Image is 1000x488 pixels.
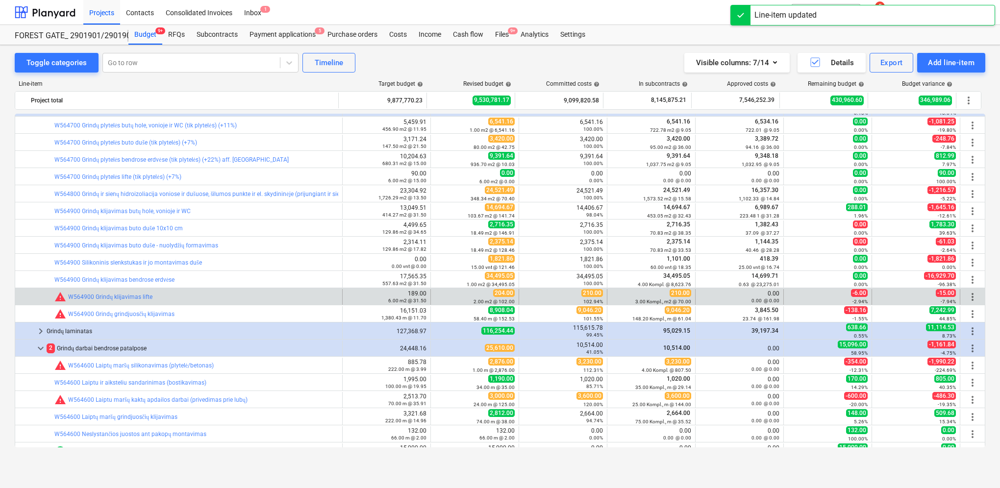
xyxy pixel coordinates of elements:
[347,290,426,304] div: 189.00
[554,25,591,45] a: Settings
[666,118,691,125] span: 6,541.16
[576,306,603,314] span: 9,046.20
[942,162,956,167] small: 7.97%
[382,161,426,166] small: 680.31 m2 @ 15.00
[746,247,779,253] small: 40.46 @ 28.28
[260,6,270,13] span: 1
[852,299,868,304] small: -2.94%
[583,299,603,304] small: 102.94%
[902,80,952,87] div: Budget variance
[967,154,978,166] span: More actions
[471,230,515,236] small: 18.49 m2 @ 146.91
[754,152,779,159] span: 9,348.18
[583,144,603,149] small: 100.00%
[754,135,779,142] span: 3,389.72
[523,342,603,355] div: 10,514.00
[938,213,956,219] small: -12.61%
[523,119,603,132] div: 6,541.16
[967,240,978,251] span: More actions
[666,135,691,142] span: 3,420.00
[746,230,779,236] small: 37.09 @ 37.27
[347,136,426,149] div: 3,171.24
[754,307,779,314] span: 3,845.50
[650,145,691,150] small: 95.00 m2 @ 36.00
[854,127,868,133] small: 0.00%
[15,31,117,41] div: FOREST GATE_ 2901901/2901902/2901903
[727,80,776,87] div: Approved costs
[927,203,956,211] span: -1,645.16
[967,342,978,354] span: More actions
[851,350,868,356] small: 58.95%
[665,306,691,314] span: 9,046.20
[54,414,177,420] a: W564600 Laiptų maršų grindjuosčių klijavimas
[382,281,426,286] small: 557.63 m2 @ 31.50
[666,255,691,262] span: 1,101.00
[589,178,603,183] small: 0.00%
[488,220,515,228] span: 2,716.35
[515,25,554,45] a: Analytics
[853,169,868,177] span: 0.00
[347,345,426,352] div: 24,448.16
[128,25,162,45] div: Budget
[639,80,688,87] div: In subcontracts
[583,246,603,252] small: 100.00%
[638,282,691,287] small: 4.00 Kompl. @ 8,623.76
[54,379,206,386] a: W564600 Laiptu ir aiksteliu sandarinimas (bostikavimas)
[942,333,956,339] small: 8.73%
[508,27,518,34] span: 9+
[942,265,956,270] small: 0.00%
[519,93,599,108] div: 9,099,820.58
[474,299,515,304] small: 2.00 m2 @ 102.00
[322,25,383,45] div: Purchase orders
[666,152,691,159] span: 9,391.64
[485,344,515,352] span: 25,610.00
[936,289,956,297] span: -15.00
[963,95,975,106] span: More actions
[54,308,66,320] span: Committed costs exceed revised budget
[754,204,779,211] span: 6,989.67
[485,203,515,211] span: 14,694.67
[581,289,603,297] span: 210.00
[583,264,603,269] small: 100.00%
[54,291,66,303] span: Committed costs exceed revised budget
[854,282,868,287] small: 0.00%
[880,56,903,69] div: Export
[853,272,868,280] span: 0.00
[54,242,218,249] a: W564900 Grindų klijavimas buto duše - nuolydžių formavimas
[739,265,779,270] small: 25.00 vnt @ 16.74
[754,118,779,125] span: 6,534.16
[854,213,868,219] small: 1.96%
[967,257,978,268] span: More actions
[54,122,237,129] a: W564700 Grindų plytelės butų hole, vonioje ir WC (tik plytelės) (+11%)
[751,298,779,303] small: 0.00 @ 0.00
[191,25,244,45] a: Subcontracts
[853,238,868,245] span: 0.00
[586,212,603,218] small: 98.04%
[15,53,99,73] button: Toggle categories
[347,170,426,184] div: 90.00
[739,282,779,287] small: 0.63 @ 23,275.01
[846,323,868,331] span: 638.66
[347,119,426,132] div: 5,459.91
[967,188,978,200] span: More actions
[809,56,854,69] div: Details
[967,171,978,183] span: More actions
[54,173,181,180] a: W564700 Grindų plytelės lifte (tik plytelės) (+7%)
[750,327,779,334] span: 39,197.34
[928,56,975,69] div: Add line-item
[936,179,956,184] small: 100.00%
[746,127,779,133] small: 722.01 @ 9.05
[383,25,413,45] a: Costs
[941,196,956,201] small: -5.22%
[680,81,688,87] span: help
[347,328,426,335] div: 127,368.97
[852,316,868,321] small: -1.55%
[447,25,489,45] a: Cash flow
[967,360,978,371] span: More actions
[47,343,55,353] span: 2
[856,81,864,87] span: help
[838,341,868,348] span: 15,096.00
[941,350,956,356] small: -4.75%
[611,170,691,184] div: 0.00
